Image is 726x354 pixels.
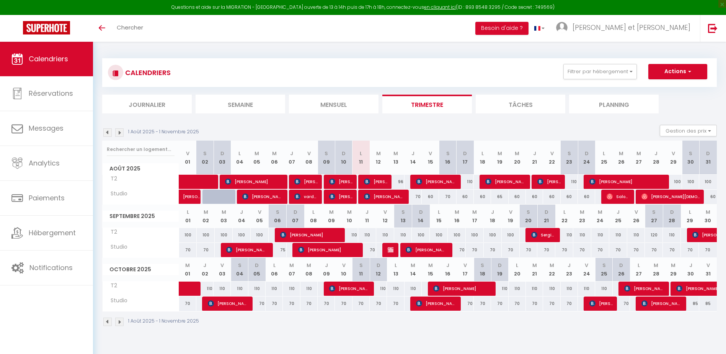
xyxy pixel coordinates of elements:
[613,141,630,175] th: 26
[555,205,573,228] th: 22
[466,228,484,242] div: 100
[298,243,357,257] span: [PERSON_NAME]
[491,258,508,281] th: 19
[289,262,294,269] abbr: M
[359,262,363,269] abbr: S
[439,141,456,175] th: 16
[179,141,196,175] th: 01
[520,243,538,257] div: 70
[537,205,555,228] th: 21
[484,243,502,257] div: 70
[527,208,530,216] abbr: S
[472,208,477,216] abbr: M
[537,243,555,257] div: 70
[708,23,718,33] img: logout
[537,174,561,189] span: [PERSON_NAME]
[433,281,492,296] span: [PERSON_NAME]
[358,243,376,257] div: 70
[578,258,595,281] th: 24
[347,208,352,216] abbr: M
[364,174,387,189] span: [PERSON_NAME]
[203,262,206,269] abbr: J
[329,189,352,204] span: [PERSON_NAME]
[543,190,560,204] div: 60
[438,208,440,216] abbr: L
[556,22,568,33] img: ...
[457,258,474,281] th: 17
[446,150,450,157] abbr: S
[411,150,414,157] abbr: J
[340,205,358,228] th: 10
[377,262,380,269] abbr: D
[329,281,370,296] span: [PERSON_NAME]
[648,64,707,79] button: Actions
[186,150,189,157] abbr: V
[481,150,484,157] abbr: L
[226,243,267,257] span: [PERSON_NAME]
[550,15,700,42] a: ... [PERSON_NAME] et [PERSON_NAME]
[502,205,520,228] th: 19
[428,262,433,269] abbr: M
[123,64,171,81] h3: CALENDRIERS
[104,228,132,236] span: T2
[520,205,538,228] th: 20
[706,208,710,216] abbr: M
[179,243,197,257] div: 70
[647,141,664,175] th: 28
[578,141,595,175] th: 24
[280,228,339,242] span: [PERSON_NAME]
[360,150,362,157] abbr: L
[516,262,518,269] abbr: L
[526,141,543,175] th: 21
[29,228,76,238] span: Hébergement
[563,208,566,216] abbr: L
[706,150,710,157] abbr: D
[645,205,663,228] th: 27
[515,150,519,157] abbr: M
[555,243,573,257] div: 70
[609,243,627,257] div: 70
[598,208,602,216] abbr: M
[595,141,612,175] th: 25
[550,262,554,269] abbr: M
[589,174,666,189] span: [PERSON_NAME]
[502,243,520,257] div: 70
[411,262,415,269] abbr: M
[215,205,233,228] th: 03
[448,243,466,257] div: 70
[663,243,681,257] div: 70
[104,190,132,198] span: Studio
[283,141,300,175] th: 07
[318,141,335,175] th: 09
[578,190,595,204] div: 60
[665,141,682,175] th: 29
[624,281,665,296] span: [PERSON_NAME]
[214,141,231,175] th: 03
[532,262,537,269] abbr: M
[561,258,578,281] th: 23
[645,243,663,257] div: 70
[476,95,565,113] li: Tâches
[609,228,627,242] div: 110
[474,190,491,204] div: 60
[294,208,297,216] abbr: D
[300,141,318,175] th: 08
[419,208,423,216] abbr: D
[197,205,215,228] th: 02
[104,243,132,251] span: Studio
[627,205,645,228] th: 26
[179,228,197,242] div: 100
[573,243,591,257] div: 70
[294,174,318,189] span: [PERSON_NAME]
[660,125,717,136] button: Gestion des prix
[681,243,699,257] div: 70
[491,208,494,216] abbr: J
[630,141,647,175] th: 27
[238,262,241,269] abbr: S
[630,258,647,281] th: 27
[573,228,591,242] div: 110
[370,141,387,175] th: 12
[457,190,474,204] div: 60
[251,228,269,242] div: 100
[416,174,457,189] span: [PERSON_NAME] Lefevre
